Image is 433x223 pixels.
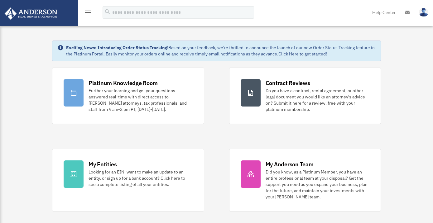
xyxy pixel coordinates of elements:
div: Contract Reviews [266,79,310,87]
img: User Pic [419,8,428,17]
div: Did you know, as a Platinum Member, you have an entire professional team at your disposal? Get th... [266,169,370,200]
div: Based on your feedback, we're thrilled to announce the launch of our new Order Status Tracking fe... [66,45,376,57]
a: menu [84,11,92,16]
a: My Anderson Team Did you know, as a Platinum Member, you have an entire professional team at your... [229,149,381,211]
img: Anderson Advisors Platinum Portal [3,7,59,20]
div: Looking for an EIN, want to make an update to an entity, or sign up for a bank account? Click her... [89,169,193,187]
i: search [104,8,111,15]
a: Platinum Knowledge Room Further your learning and get your questions answered real-time with dire... [52,68,204,124]
a: Click Here to get started! [278,51,327,57]
a: Contract Reviews Do you have a contract, rental agreement, or other legal document you would like... [229,68,381,124]
div: Further your learning and get your questions answered real-time with direct access to [PERSON_NAM... [89,88,193,112]
div: Do you have a contract, rental agreement, or other legal document you would like an attorney's ad... [266,88,370,112]
div: My Anderson Team [266,160,314,168]
div: Platinum Knowledge Room [89,79,158,87]
div: My Entities [89,160,117,168]
a: My Entities Looking for an EIN, want to make an update to an entity, or sign up for a bank accoun... [52,149,204,211]
i: menu [84,9,92,16]
strong: Exciting News: Introducing Order Status Tracking! [66,45,168,50]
